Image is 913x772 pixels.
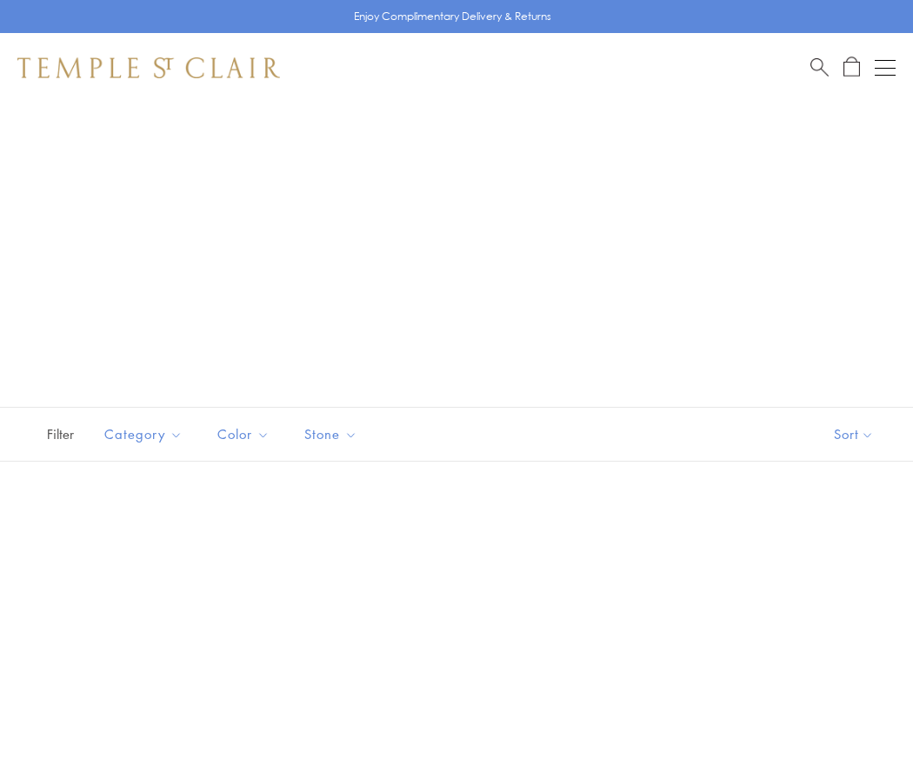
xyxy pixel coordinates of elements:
[204,415,283,454] button: Color
[91,415,196,454] button: Category
[875,57,896,78] button: Open navigation
[209,423,283,445] span: Color
[291,415,370,454] button: Stone
[810,57,829,78] a: Search
[843,57,860,78] a: Open Shopping Bag
[17,57,280,78] img: Temple St. Clair
[354,8,551,25] p: Enjoy Complimentary Delivery & Returns
[795,408,913,461] button: Show sort by
[96,423,196,445] span: Category
[296,423,370,445] span: Stone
